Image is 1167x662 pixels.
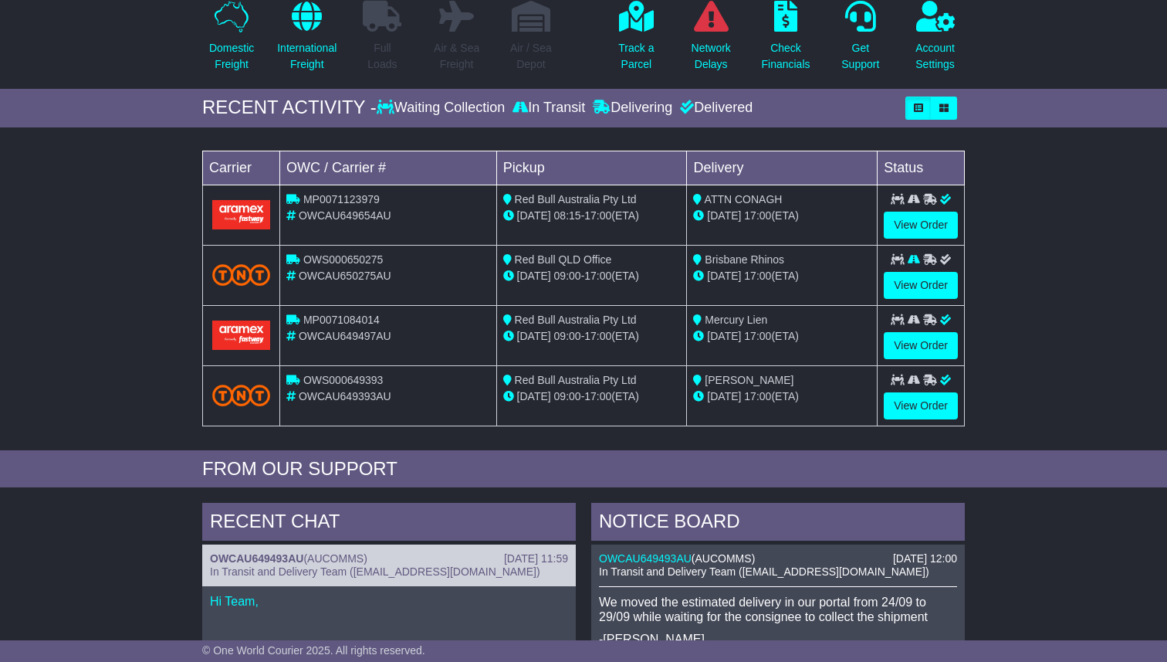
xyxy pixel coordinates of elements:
[841,40,879,73] p: Get Support
[693,389,871,405] div: (ETA)
[687,151,878,185] td: Delivery
[202,97,377,119] div: RECENT ACTIVITY -
[676,100,753,117] div: Delivered
[509,100,589,117] div: In Transit
[517,270,551,282] span: [DATE]
[705,253,784,266] span: Brisbane Rhinos
[299,330,391,342] span: OWCAU649497AU
[554,330,581,342] span: 09:00
[299,270,391,282] span: OWCAU650275AU
[517,209,551,222] span: [DATE]
[303,374,384,386] span: OWS000649393
[515,314,637,326] span: Red Bull Australia Pty Ltd
[299,209,391,222] span: OWCAU649654AU
[503,208,681,224] div: - (ETA)
[707,330,741,342] span: [DATE]
[212,321,270,349] img: Aramex.png
[202,503,576,545] div: RECENT CHAT
[744,390,771,402] span: 17:00
[212,264,270,285] img: TNT_Domestic.png
[303,314,380,326] span: MP0071084014
[496,151,687,185] td: Pickup
[692,40,731,73] p: Network Delays
[744,209,771,222] span: 17:00
[203,151,280,185] td: Carrier
[584,209,611,222] span: 17:00
[599,565,929,578] span: In Transit and Delivery Team ([EMAIL_ADDRESS][DOMAIN_NAME])
[761,40,810,73] p: Check Financials
[515,374,637,386] span: Red Bull Australia Pty Ltd
[584,330,611,342] span: 17:00
[280,151,497,185] td: OWC / Carrier #
[517,330,551,342] span: [DATE]
[210,594,568,609] p: Hi Team,
[210,552,303,565] a: OWCAU649493AU
[707,390,741,402] span: [DATE]
[554,270,581,282] span: 09:00
[377,100,509,117] div: Waiting Collection
[202,644,425,657] span: © One World Courier 2025. All rights reserved.
[707,209,741,222] span: [DATE]
[584,390,611,402] span: 17:00
[303,193,380,205] span: MP0071123979
[599,552,957,565] div: ( )
[307,552,364,565] span: AUCOMMS
[515,253,612,266] span: Red Bull QLD Office
[202,458,965,480] div: FROM OUR SUPPORT
[705,374,793,386] span: [PERSON_NAME]
[599,632,957,647] p: -[PERSON_NAME]
[693,268,871,284] div: (ETA)
[693,328,871,345] div: (ETA)
[618,40,654,73] p: Track a Parcel
[503,328,681,345] div: - (ETA)
[517,390,551,402] span: [DATE]
[554,390,581,402] span: 09:00
[363,40,401,73] p: Full Loads
[210,552,568,565] div: ( )
[884,392,958,419] a: View Order
[695,552,752,565] span: AUCOMMS
[589,100,676,117] div: Delivering
[591,503,965,545] div: NOTICE BOARD
[705,314,767,326] span: Mercury Lien
[878,151,965,185] td: Status
[503,389,681,405] div: - (ETA)
[303,253,384,266] span: OWS000650275
[504,552,568,565] div: [DATE] 11:59
[599,552,692,565] a: OWCAU649493AU
[915,40,955,73] p: Account Settings
[510,40,552,73] p: Air / Sea Depot
[744,330,771,342] span: 17:00
[299,390,391,402] span: OWCAU649393AU
[693,208,871,224] div: (ETA)
[884,272,958,299] a: View Order
[744,270,771,282] span: 17:00
[705,193,783,205] span: ATTN CONAGH
[434,40,479,73] p: Air & Sea Freight
[884,212,958,239] a: View Order
[515,193,637,205] span: Red Bull Australia Pty Ltd
[884,332,958,359] a: View Order
[503,268,681,284] div: - (ETA)
[277,40,337,73] p: International Freight
[554,209,581,222] span: 08:15
[210,565,540,578] span: In Transit and Delivery Team ([EMAIL_ADDRESS][DOMAIN_NAME])
[599,595,957,624] p: We moved the estimated delivery in our portal from 24/09 to 29/09 while waiting for the consignee...
[212,200,270,229] img: Aramex.png
[707,270,741,282] span: [DATE]
[209,40,254,73] p: Domestic Freight
[212,385,270,406] img: TNT_Domestic.png
[893,552,957,565] div: [DATE] 12:00
[584,270,611,282] span: 17:00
